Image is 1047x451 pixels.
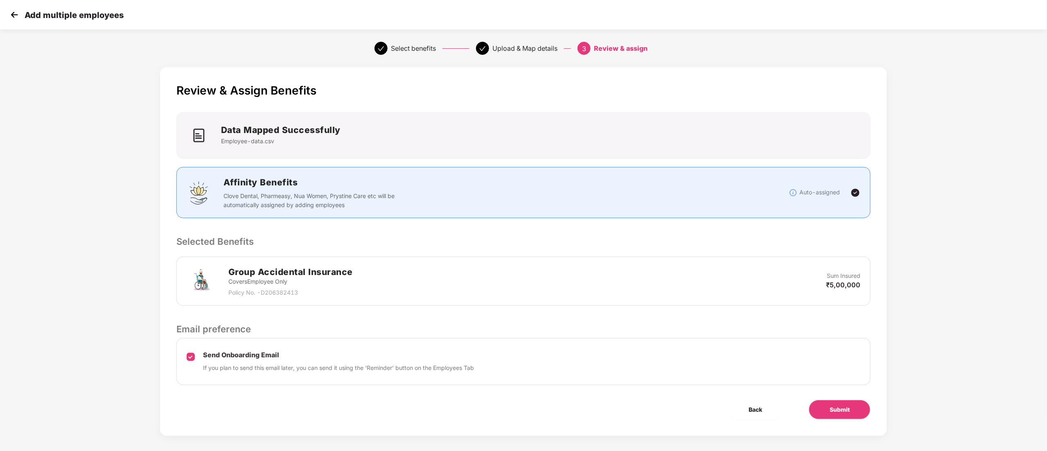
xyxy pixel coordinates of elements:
span: 3 [582,45,586,53]
h2: Group Accidental Insurance [228,265,353,279]
img: svg+xml;base64,PHN2ZyBpZD0iVGljay0yNHgyNCIgeG1sbnM9Imh0dHA6Ly93d3cudzMub3JnLzIwMDAvc3ZnIiB3aWR0aD... [851,188,860,198]
p: Clove Dental, Pharmeasy, Nua Women, Prystine Care etc will be automatically assigned by adding em... [223,192,400,210]
button: Submit [809,400,871,419]
p: Send Onboarding Email [203,351,474,359]
p: Sum Insured [827,271,860,280]
img: svg+xml;base64,PHN2ZyB4bWxucz0iaHR0cDovL3d3dy53My5vcmcvMjAwMC9zdmciIHdpZHRoPSIzMCIgaGVpZ2h0PSIzMC... [8,9,20,21]
img: svg+xml;base64,PHN2ZyB4bWxucz0iaHR0cDovL3d3dy53My5vcmcvMjAwMC9zdmciIHdpZHRoPSI3MiIgaGVpZ2h0PSI3Mi... [187,266,216,296]
p: Add multiple employees [25,10,124,20]
h2: Data Mapped Successfully [221,123,341,137]
p: ₹5,00,000 [826,280,860,289]
div: Review & assign [594,42,648,55]
p: Covers Employee Only [228,277,353,286]
span: Back [749,405,762,414]
p: Review & Assign Benefits [176,83,871,97]
button: Back [728,400,783,419]
img: icon [187,123,211,148]
span: check [479,45,486,52]
img: svg+xml;base64,PHN2ZyBpZD0iQWZmaW5pdHlfQmVuZWZpdHMiIGRhdGEtbmFtZT0iQWZmaW5pdHkgQmVuZWZpdHMiIHhtbG... [187,180,211,205]
p: Email preference [176,322,871,336]
span: check [378,45,384,52]
div: Select benefits [391,42,436,55]
span: Submit [830,405,850,414]
p: Auto-assigned [799,188,840,197]
img: svg+xml;base64,PHN2ZyBpZD0iSW5mb18tXzMyeDMyIiBkYXRhLW5hbWU9IkluZm8gLSAzMngzMiIgeG1sbnM9Imh0dHA6Ly... [789,189,797,197]
p: If you plan to send this email later, you can send it using the ‘Reminder’ button on the Employee... [203,363,474,372]
div: Upload & Map details [492,42,557,55]
h2: Affinity Benefits [223,176,517,189]
p: Selected Benefits [176,235,871,248]
p: Employee-data.csv [221,137,341,146]
p: Policy No. - D206382413 [228,288,353,297]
